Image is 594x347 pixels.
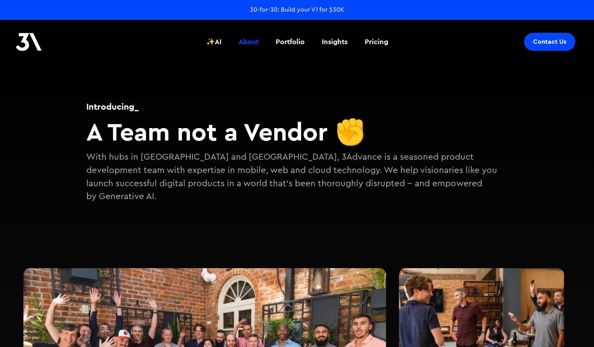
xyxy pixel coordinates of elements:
a: About [234,27,263,56]
div: Insights [322,37,348,47]
div: Contact Us [533,38,566,46]
a: Pricing [360,27,393,56]
div: ✨AI [206,37,221,47]
a: ✨AI [202,27,226,56]
p: With hubs in [GEOGRAPHIC_DATA] and [GEOGRAPHIC_DATA], 3Advance is a seasoned product development ... [86,151,508,203]
a: Portfolio [271,27,309,56]
div: Pricing [365,37,388,47]
a: 30-for-30: Build your V1 for $30K [250,5,344,14]
a: Contact Us [524,33,575,51]
a: Insights [317,27,352,56]
div: Portfolio [276,37,305,47]
div: About [239,37,259,47]
h2: A Team not a Vendor ✊ [86,117,508,147]
h1: Introducing_ [86,100,508,113]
